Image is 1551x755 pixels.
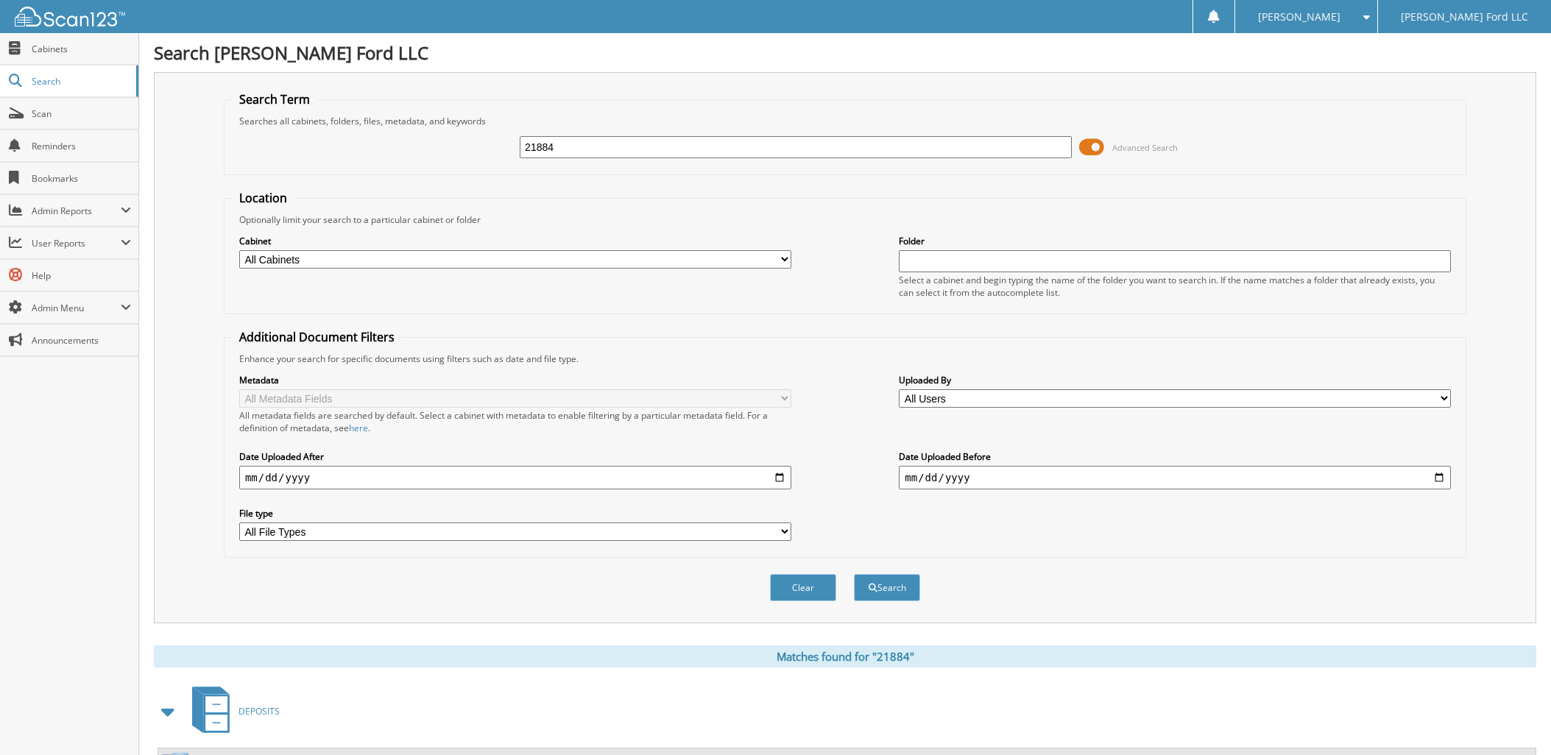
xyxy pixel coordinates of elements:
[32,334,131,347] span: Announcements
[154,40,1536,65] h1: Search [PERSON_NAME] Ford LLC
[183,682,280,740] a: DEPOSITS
[232,329,402,345] legend: Additional Document Filters
[899,274,1451,299] div: Select a cabinet and begin typing the name of the folder you want to search in. If the name match...
[1112,142,1178,153] span: Advanced Search
[854,574,920,601] button: Search
[239,450,791,463] label: Date Uploaded After
[899,235,1451,247] label: Folder
[232,213,1458,226] div: Optionally limit your search to a particular cabinet or folder
[899,466,1451,489] input: end
[32,205,121,217] span: Admin Reports
[232,190,294,206] legend: Location
[899,450,1451,463] label: Date Uploaded Before
[154,645,1536,667] div: Matches found for "21884"
[32,237,121,249] span: User Reports
[232,352,1458,365] div: Enhance your search for specific documents using filters such as date and file type.
[239,507,791,520] label: File type
[32,269,131,282] span: Help
[32,43,131,55] span: Cabinets
[232,91,317,107] legend: Search Term
[239,235,791,247] label: Cabinet
[239,705,280,717] span: DEPOSITS
[239,374,791,386] label: Metadata
[32,172,131,185] span: Bookmarks
[15,7,125,26] img: scan123-logo-white.svg
[349,422,368,434] a: here
[770,574,836,601] button: Clear
[232,115,1458,127] div: Searches all cabinets, folders, files, metadata, and keywords
[32,302,121,314] span: Admin Menu
[32,75,129,88] span: Search
[32,140,131,152] span: Reminders
[239,409,791,434] div: All metadata fields are searched by default. Select a cabinet with metadata to enable filtering b...
[1401,13,1528,21] span: [PERSON_NAME] Ford LLC
[32,107,131,120] span: Scan
[899,374,1451,386] label: Uploaded By
[239,466,791,489] input: start
[1258,13,1340,21] span: [PERSON_NAME]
